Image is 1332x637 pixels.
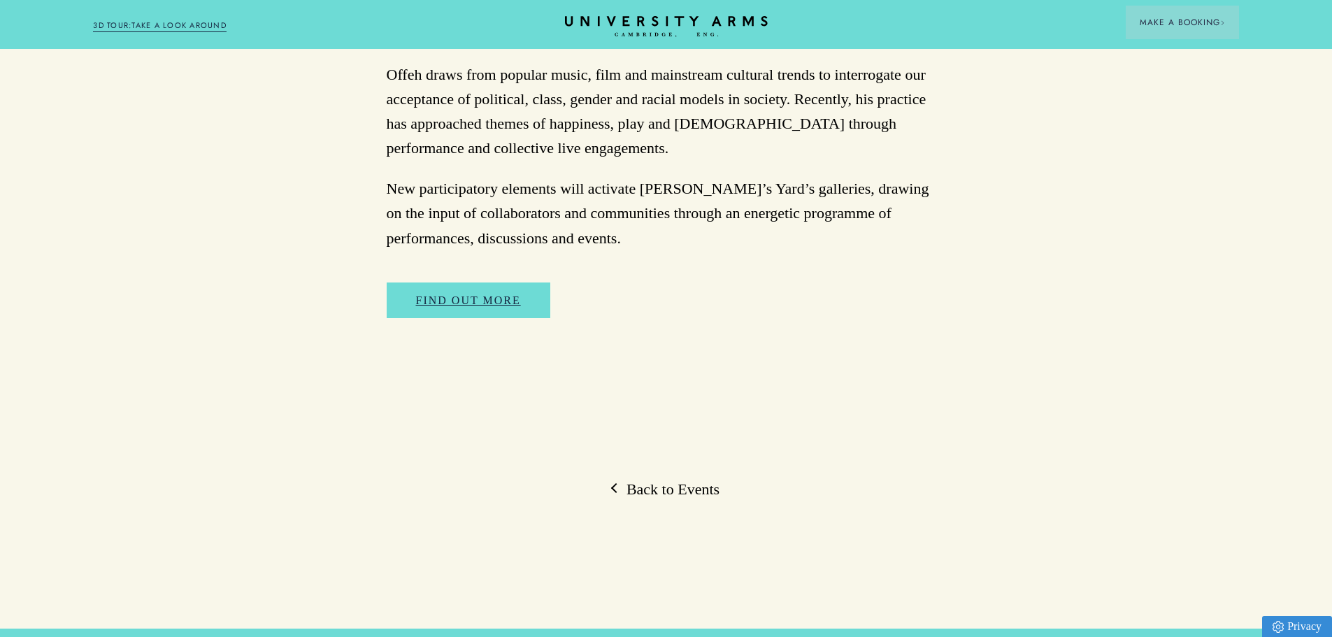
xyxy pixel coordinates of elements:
p: Offeh draws from popular music, film and mainstream cultural trends to interrogate our acceptance... [387,62,946,161]
a: Back to Events [613,479,719,500]
a: Home [565,16,768,38]
img: Arrow icon [1220,20,1225,25]
a: Privacy [1262,616,1332,637]
a: FIND OUT MORE [387,282,550,319]
img: Privacy [1273,621,1284,633]
p: New participatory elements will activate [PERSON_NAME]’s Yard’s galleries, drawing on the input o... [387,176,946,250]
a: 3D TOUR:TAKE A LOOK AROUND [93,20,227,32]
button: Make a BookingArrow icon [1126,6,1239,39]
span: Make a Booking [1140,16,1225,29]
